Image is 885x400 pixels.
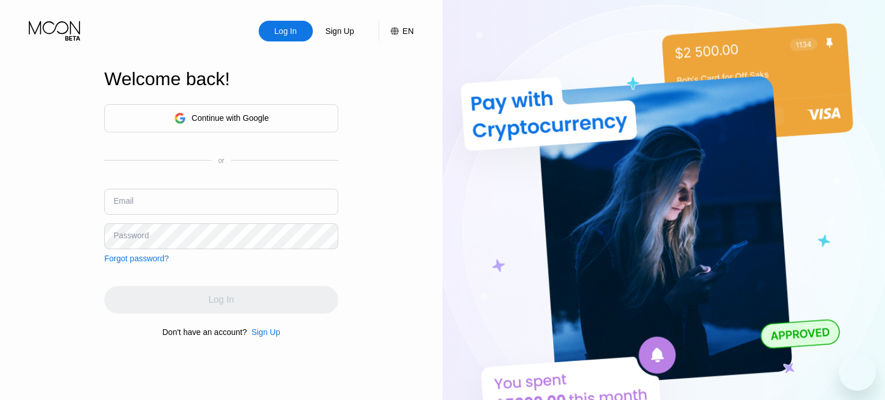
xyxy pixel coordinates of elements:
[313,21,367,41] div: Sign Up
[114,196,134,205] div: Email
[403,26,414,36] div: EN
[104,254,169,263] div: Forgot password?
[839,354,876,391] iframe: زر إطلاق نافذة المراسلة
[324,25,355,37] div: Sign Up
[104,104,338,132] div: Continue with Google
[218,157,225,165] div: or
[104,68,338,90] div: Welcome back!
[114,231,149,240] div: Password
[379,21,414,41] div: EN
[251,327,280,337] div: Sign Up
[247,327,280,337] div: Sign Up
[192,113,269,123] div: Continue with Google
[273,25,298,37] div: Log In
[162,327,247,337] div: Don't have an account?
[259,21,313,41] div: Log In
